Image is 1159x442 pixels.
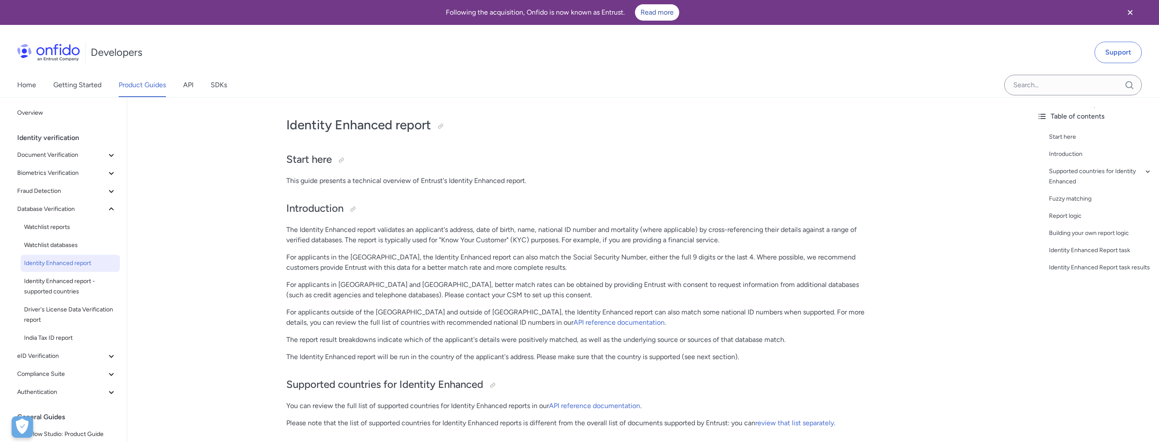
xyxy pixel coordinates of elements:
span: Watchlist databases [24,240,117,250]
button: Authentication [14,384,120,401]
a: Identity Enhanced Report task [1049,245,1152,256]
a: Product Guides [119,73,166,97]
p: You can review the full list of supported countries for Identity Enhanced reports in our . [286,401,871,411]
a: Overview [14,104,120,122]
p: For applicants in the [GEOGRAPHIC_DATA], the Identity Enhanced report can also match the Social S... [286,252,871,273]
a: Introduction [1049,149,1152,159]
a: API reference documentation [573,318,665,326]
a: SDKs [211,73,227,97]
span: Biometrics Verification [17,168,106,178]
button: Document Verification [14,146,120,164]
a: Getting Started [53,73,101,97]
span: Workflow Studio: Product Guide [17,429,117,439]
p: The Identity Enhanced report will be run in the country of the applicant's address. Please make s... [286,352,871,362]
p: For applicants in [GEOGRAPHIC_DATA] and [GEOGRAPHIC_DATA], better match rates can be obtained by ... [286,280,871,300]
span: Overview [17,108,117,118]
p: For applicants outside of the [GEOGRAPHIC_DATA] and outside of [GEOGRAPHIC_DATA], the Identity En... [286,307,871,328]
span: Document Verification [17,150,106,160]
button: Fraud Detection [14,183,120,200]
p: This guide presents a technical overview of Entrust's Identity Enhanced report. [286,176,871,186]
input: Onfido search input field [1004,75,1142,95]
h1: Developers [91,46,142,59]
span: eID Verification [17,351,106,361]
a: India Tax ID report [21,329,120,347]
a: API [183,73,193,97]
a: Start here [1049,132,1152,142]
span: Database Verification [17,204,106,214]
a: Home [17,73,36,97]
span: Driver's License Data Verification report [24,305,117,325]
a: Report logic [1049,211,1152,221]
a: Support [1095,42,1142,63]
button: Open Preferences [12,416,33,438]
span: Fraud Detection [17,186,106,196]
span: Identity Enhanced report - supported countries [24,276,117,297]
h1: Identity Enhanced report [286,116,871,134]
span: Identity Enhanced report [24,258,117,268]
div: Following the acquisition, Onfido is now known as Entrust. [10,4,1114,21]
a: Identity Enhanced Report task results [1049,262,1152,273]
h2: Supported countries for Identity Enhanced [286,378,871,392]
span: Watchlist reports [24,222,117,232]
a: Supported countries for Identity Enhanced [1049,166,1152,187]
div: Identity verification [17,129,123,146]
button: eID Verification [14,348,120,365]
a: Identity Enhanced report [21,255,120,272]
span: India Tax ID report [24,333,117,343]
svg: Close banner [1125,7,1135,18]
button: Close banner [1114,2,1146,23]
p: Please note that the list of supported countries for Identity Enhanced reports is different from ... [286,418,871,428]
div: Table of contents [1037,111,1152,122]
button: Biometrics Verification [14,165,120,182]
h2: Introduction [286,201,871,216]
a: Identity Enhanced report - supported countries [21,273,120,300]
p: The Identity Enhanced report validates an applicant's address, date of birth, name, national ID n... [286,225,871,245]
a: review that list separately [755,419,834,427]
button: Compliance Suite [14,366,120,383]
a: Building your own report logic [1049,228,1152,238]
a: Fuzzy matching [1049,194,1152,204]
div: General Guides [17,408,123,426]
a: Driver's License Data Verification report [21,301,120,329]
a: Watchlist databases [21,237,120,254]
a: Read more [635,4,679,21]
button: Database Verification [14,201,120,218]
h2: Start here [286,152,871,167]
span: Authentication [17,387,106,397]
a: API reference documentation [549,402,640,410]
span: Compliance Suite [17,369,106,379]
a: Watchlist reports [21,219,120,236]
div: Cookie Preferences [12,416,33,438]
p: The report result breakdowns indicate which of the applicant's details were positively matched, a... [286,335,871,345]
img: Onfido Logo [17,44,80,61]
